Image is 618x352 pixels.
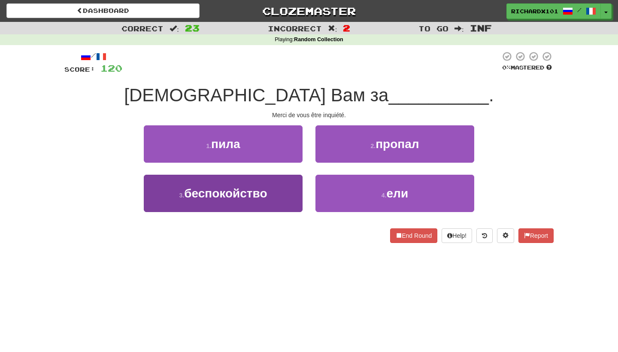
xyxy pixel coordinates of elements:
[64,66,95,73] span: Score:
[64,111,554,119] div: Merci de vous être inquiété.
[370,143,376,149] small: 2 .
[315,125,474,163] button: 2.пропал
[470,23,492,33] span: Inf
[489,85,494,105] span: .
[387,187,409,200] span: ели
[518,228,554,243] button: Report
[124,85,388,105] span: [DEMOGRAPHIC_DATA] Вам за
[382,192,387,199] small: 4 .
[100,63,122,73] span: 120
[185,23,200,33] span: 23
[388,85,489,105] span: __________
[64,51,122,62] div: /
[121,24,164,33] span: Correct
[442,228,472,243] button: Help!
[294,36,343,42] strong: Random Collection
[268,24,322,33] span: Incorrect
[376,137,419,151] span: пропал
[212,3,406,18] a: Clozemaster
[454,25,464,32] span: :
[206,143,211,149] small: 1 .
[511,7,558,15] span: RichardX101
[500,64,554,72] div: Mastered
[179,192,185,199] small: 3 .
[6,3,200,18] a: Dashboard
[577,7,582,13] span: /
[418,24,448,33] span: To go
[315,175,474,212] button: 4.ели
[170,25,179,32] span: :
[144,175,303,212] button: 3.беспокойство
[502,64,511,71] span: 0 %
[343,23,350,33] span: 2
[476,228,493,243] button: Round history (alt+y)
[390,228,437,243] button: End Round
[184,187,267,200] span: беспокойство
[144,125,303,163] button: 1.пила
[211,137,240,151] span: пила
[328,25,337,32] span: :
[506,3,601,19] a: RichardX101 /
